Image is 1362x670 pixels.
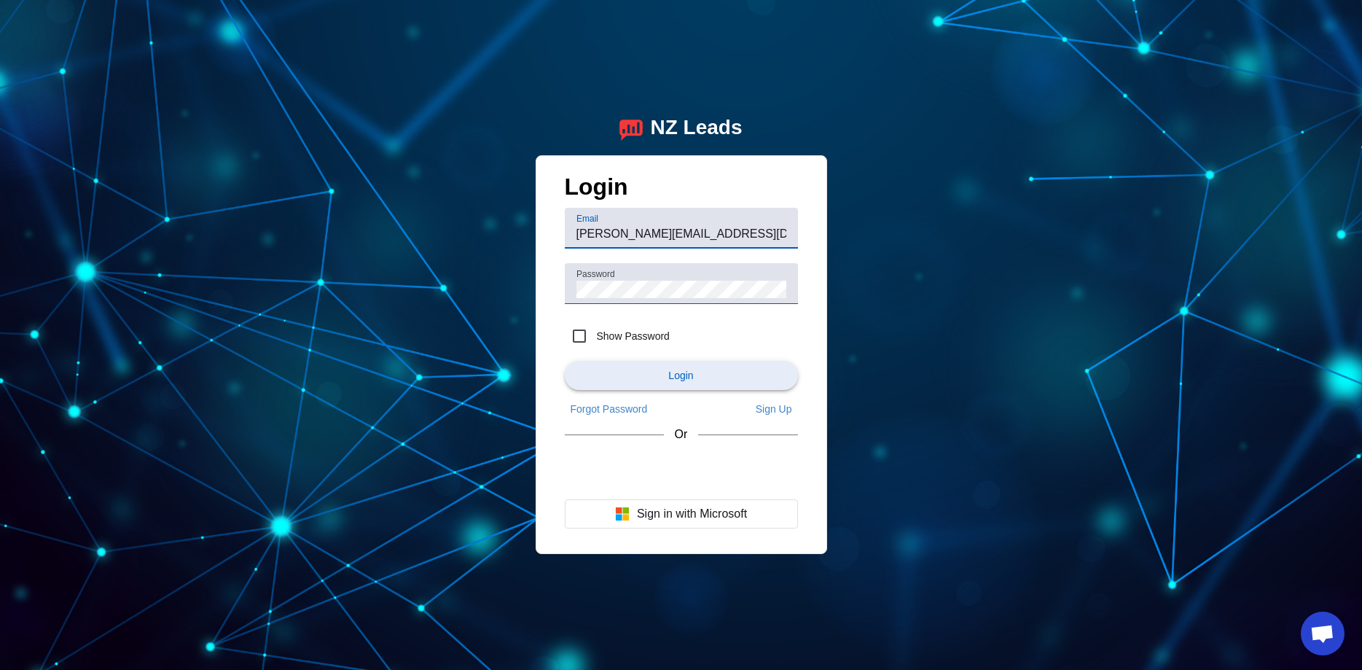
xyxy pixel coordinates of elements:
span: Login [668,370,693,381]
img: Microsoft logo [615,507,630,521]
span: Or [675,428,688,441]
button: Login [565,361,798,390]
mat-label: Password [576,269,615,278]
div: Open chat [1301,612,1345,655]
span: Sign Up [756,403,792,415]
img: logo [619,116,643,141]
div: NZ Leads [650,116,742,141]
label: Show Password [594,329,670,343]
mat-label: Email [576,214,598,223]
button: Sign in with Microsoft [565,499,798,529]
a: logoNZ Leads [619,116,742,141]
div: Sign in with Google. Opens in new tab [565,454,798,486]
iframe: Sign in with Google Button [557,454,805,486]
span: Forgot Password [571,403,648,415]
h1: Login [565,174,798,208]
